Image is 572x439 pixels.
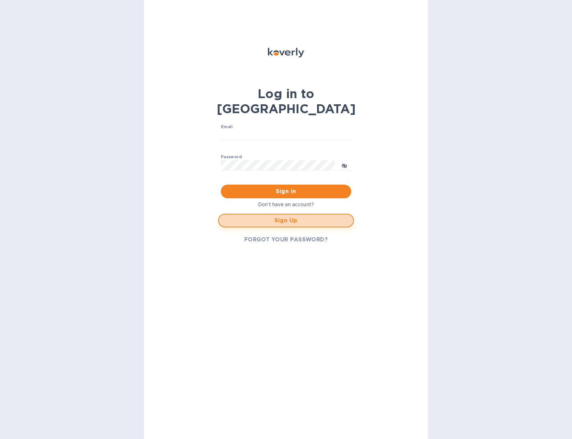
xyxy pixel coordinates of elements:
[221,125,233,129] label: Email
[338,158,351,172] button: toggle password visibility
[218,201,354,208] p: Don't have an account?
[217,86,356,116] b: Log in to [GEOGRAPHIC_DATA]
[268,48,304,57] img: Koverly
[244,236,328,244] span: FORGOT YOUR PASSWORD?
[239,233,333,247] button: FORGOT YOUR PASSWORD?
[221,155,242,159] label: Password
[224,216,348,225] span: Sign Up
[218,214,354,227] button: Sign Up
[221,185,351,198] button: Sign in
[226,187,346,196] span: Sign in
